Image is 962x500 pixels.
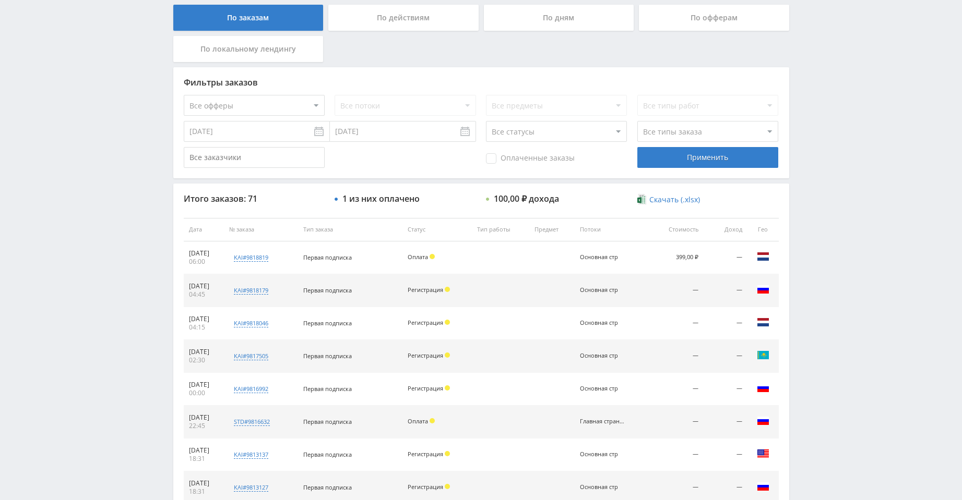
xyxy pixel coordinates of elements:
div: [DATE] [189,282,219,290]
img: nld.png [757,316,769,328]
span: Регистрация [408,351,443,359]
td: — [704,438,747,471]
span: Первая подписка [303,418,352,425]
div: Основная стр [580,451,627,458]
div: [DATE] [189,413,219,422]
div: По офферам [639,5,789,31]
th: Дата [184,218,224,241]
th: Тип работы [472,218,529,241]
span: Оплата [408,417,428,425]
div: [DATE] [189,446,219,455]
div: kai#9818819 [234,253,268,262]
span: Первая подписка [303,483,352,491]
td: — [650,274,704,307]
span: Холд [430,254,435,259]
span: Холд [445,352,450,358]
th: Предмет [529,218,575,241]
div: 06:00 [189,258,219,266]
span: Холд [445,287,450,292]
th: Тип заказа [298,218,402,241]
span: Скачать (.xlsx) [649,196,700,204]
td: — [650,406,704,438]
span: Первая подписка [303,450,352,458]
div: Основная стр [580,287,627,294]
div: [DATE] [189,381,219,389]
div: 1 из них оплачено [342,194,420,203]
div: [DATE] [189,479,219,487]
th: Потоки [575,218,650,241]
div: По локальному лендингу [173,36,324,62]
td: — [704,307,747,340]
div: 04:15 [189,323,219,332]
th: Доход [704,218,747,241]
a: Скачать (.xlsx) [637,194,700,205]
span: Холд [445,451,450,456]
img: usa.png [757,447,769,460]
div: Основная стр [580,320,627,326]
td: — [650,373,704,406]
span: Холд [445,385,450,391]
div: kai#9818046 [234,319,268,327]
th: Стоимость [650,218,704,241]
div: Основная стр [580,484,627,491]
img: rus.png [757,414,769,427]
div: 18:31 [189,455,219,463]
div: kai#9813127 [234,483,268,492]
td: — [704,373,747,406]
div: [DATE] [189,348,219,356]
div: Главная страница [580,418,627,425]
img: xlsx [637,194,646,204]
span: Регистрация [408,286,443,294]
div: Фильтры заказов [184,78,779,87]
td: 399,00 ₽ [650,241,704,274]
input: Все заказчики [184,147,325,168]
td: — [650,340,704,373]
th: Статус [402,218,472,241]
span: Холд [430,418,435,423]
span: Холд [445,320,450,325]
img: rus.png [757,283,769,296]
span: Первая подписка [303,352,352,360]
span: Первая подписка [303,253,352,261]
td: — [650,438,704,471]
td: — [704,406,747,438]
div: 100,00 ₽ дохода [494,194,559,203]
td: — [650,307,704,340]
div: 00:00 [189,389,219,397]
div: Основная стр [580,385,627,392]
div: По заказам [173,5,324,31]
span: Регистрация [408,319,443,326]
span: Регистрация [408,450,443,458]
td: — [704,241,747,274]
th: № заказа [224,218,298,241]
td: — [704,340,747,373]
div: 18:31 [189,487,219,496]
div: kai#9813137 [234,450,268,459]
div: Основная стр [580,254,627,261]
span: Первая подписка [303,385,352,393]
div: 04:45 [189,290,219,299]
span: Регистрация [408,384,443,392]
span: Оплата [408,253,428,261]
div: Итого заказов: 71 [184,194,325,203]
img: nld.png [757,250,769,263]
td: — [704,274,747,307]
div: По дням [484,5,634,31]
div: kai#9816992 [234,385,268,393]
span: Холд [445,484,450,489]
div: 02:30 [189,356,219,364]
div: std#9816632 [234,418,270,426]
div: [DATE] [189,315,219,323]
span: Первая подписка [303,319,352,327]
div: Основная стр [580,352,627,359]
div: 22:45 [189,422,219,430]
div: kai#9817505 [234,352,268,360]
span: Оплаченные заказы [486,153,575,164]
span: Регистрация [408,483,443,491]
img: kaz.png [757,349,769,361]
img: rus.png [757,382,769,394]
div: [DATE] [189,249,219,258]
th: Гео [747,218,779,241]
div: Применить [637,147,778,168]
img: rus.png [757,480,769,493]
